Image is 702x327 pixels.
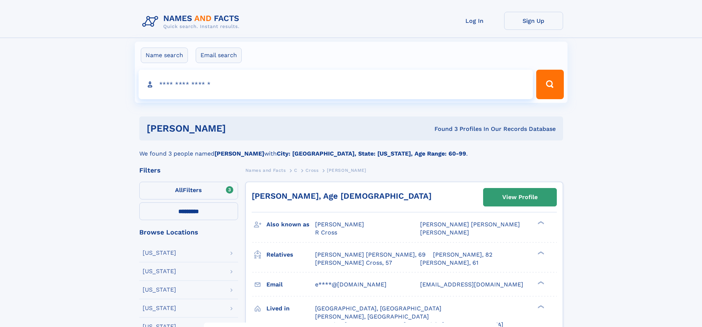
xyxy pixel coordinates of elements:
[147,124,330,133] h1: [PERSON_NAME]
[196,48,242,63] label: Email search
[139,167,238,174] div: Filters
[504,12,563,30] a: Sign Up
[266,218,315,231] h3: Also known as
[245,166,286,175] a: Names and Facts
[141,48,188,63] label: Name search
[266,248,315,261] h3: Relatives
[315,259,392,267] a: [PERSON_NAME] Cross, 57
[139,182,238,199] label: Filters
[277,150,466,157] b: City: [GEOGRAPHIC_DATA], State: [US_STATE], Age Range: 60-99
[305,166,318,175] a: Cross
[330,125,556,133] div: Found 3 Profiles In Our Records Database
[175,187,183,194] span: All
[315,221,364,228] span: [PERSON_NAME]
[266,302,315,315] h3: Lived in
[445,12,504,30] a: Log In
[315,229,337,236] span: R Cross
[214,150,264,157] b: [PERSON_NAME]
[139,12,245,32] img: Logo Names and Facts
[433,251,492,259] a: [PERSON_NAME], 82
[536,280,545,285] div: ❯
[143,287,176,293] div: [US_STATE]
[305,168,318,173] span: Cross
[502,189,538,206] div: View Profile
[294,168,297,173] span: C
[139,70,533,99] input: search input
[420,259,478,267] a: [PERSON_NAME], 61
[327,168,366,173] span: [PERSON_NAME]
[420,281,523,288] span: [EMAIL_ADDRESS][DOMAIN_NAME]
[139,229,238,236] div: Browse Locations
[315,305,441,312] span: [GEOGRAPHIC_DATA], [GEOGRAPHIC_DATA]
[143,305,176,311] div: [US_STATE]
[483,188,556,206] a: View Profile
[536,250,545,255] div: ❯
[315,251,426,259] a: [PERSON_NAME] [PERSON_NAME], 69
[536,70,563,99] button: Search Button
[252,191,432,201] a: [PERSON_NAME], Age [DEMOGRAPHIC_DATA]
[266,278,315,291] h3: Email
[294,166,297,175] a: C
[143,250,176,256] div: [US_STATE]
[536,220,545,225] div: ❯
[420,221,520,228] span: [PERSON_NAME] [PERSON_NAME]
[536,304,545,309] div: ❯
[139,140,563,158] div: We found 3 people named with .
[315,313,429,320] span: [PERSON_NAME], [GEOGRAPHIC_DATA]
[143,268,176,274] div: [US_STATE]
[420,229,469,236] span: [PERSON_NAME]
